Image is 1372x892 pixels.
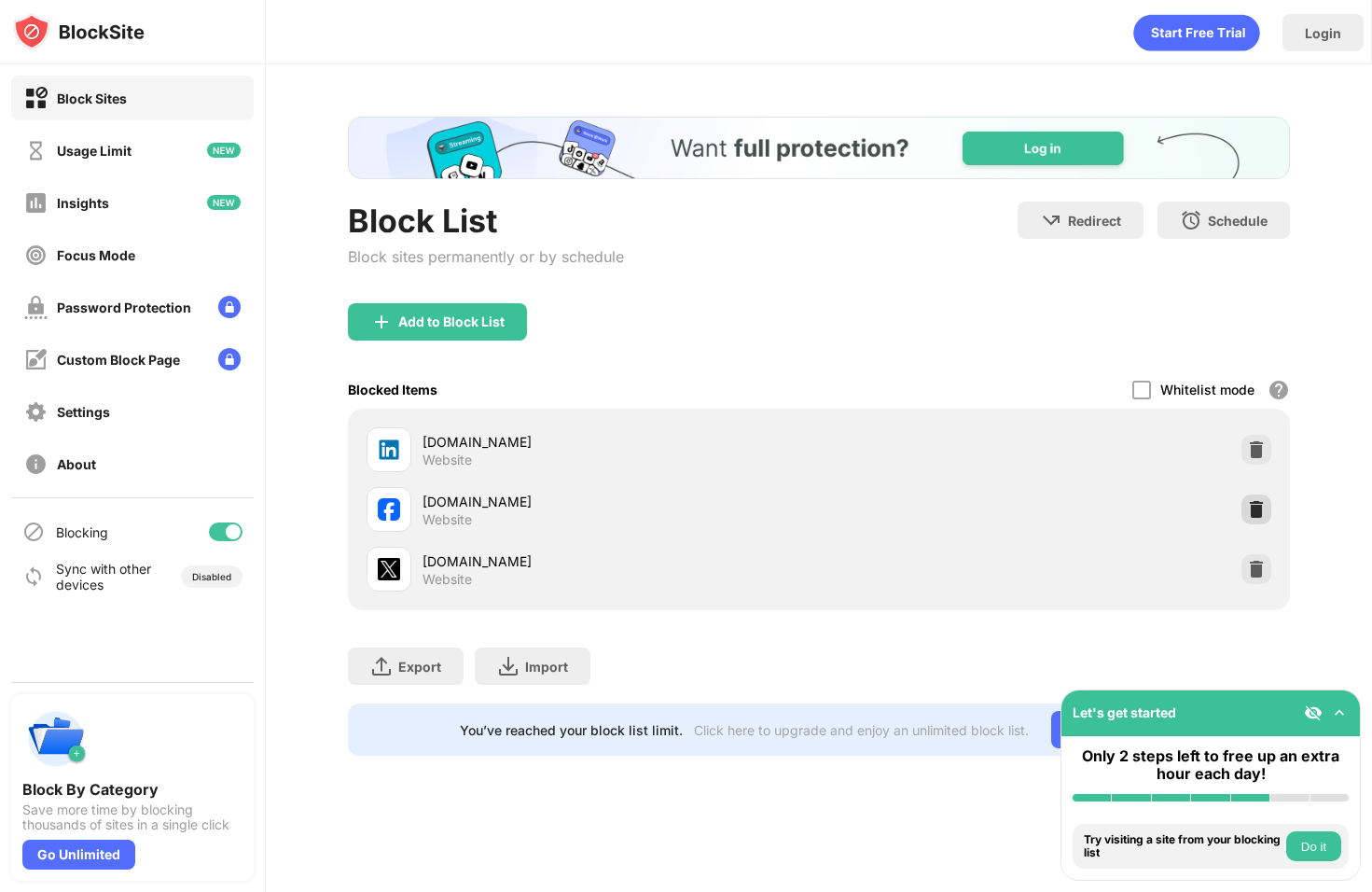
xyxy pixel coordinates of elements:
[423,432,819,452] div: [DOMAIN_NAME]
[460,722,683,738] div: You’ve reached your block list limit.
[57,456,96,472] div: About
[57,404,110,420] div: Settings
[24,400,48,424] img: settings-off.svg
[1304,704,1323,722] img: eye-not-visible.svg
[1208,213,1268,229] div: Schedule
[24,348,48,371] img: customize-block-page-off.svg
[1330,704,1349,722] img: omni-setup-toggle.svg
[24,244,48,267] img: focus-off.svg
[56,524,108,540] div: Blocking
[1305,25,1341,41] div: Login
[398,659,441,675] div: Export
[57,247,135,263] div: Focus Mode
[423,551,819,571] div: [DOMAIN_NAME]
[218,348,241,370] img: lock-menu.svg
[1051,711,1179,748] div: Go Unlimited
[348,117,1290,179] iframe: Banner
[1084,833,1282,860] div: Try visiting a site from your blocking list
[13,13,145,50] img: logo-blocksite.svg
[56,561,152,592] div: Sync with other devices
[24,296,48,319] img: password-protection-off.svg
[22,780,243,799] div: Block By Category
[22,802,243,832] div: Save more time by blocking thousands of sites in a single click
[207,195,241,210] img: new-icon.svg
[348,247,624,266] div: Block sites permanently or by schedule
[22,521,45,543] img: blocking-icon.svg
[22,840,135,870] div: Go Unlimited
[192,571,231,582] div: Disabled
[1073,704,1176,720] div: Let's get started
[378,558,400,580] img: favicons
[525,659,568,675] div: Import
[378,439,400,461] img: favicons
[207,143,241,158] img: new-icon.svg
[378,498,400,521] img: favicons
[57,352,180,368] div: Custom Block Page
[398,314,505,329] div: Add to Block List
[1068,213,1121,229] div: Redirect
[348,202,624,240] div: Block List
[423,571,472,588] div: Website
[1286,831,1341,861] button: Do it
[57,143,132,159] div: Usage Limit
[24,139,48,162] img: time-usage-off.svg
[57,300,191,315] div: Password Protection
[423,492,819,511] div: [DOMAIN_NAME]
[1073,747,1349,783] div: Only 2 steps left to free up an extra hour each day!
[1160,382,1254,397] div: Whitelist mode
[423,452,472,468] div: Website
[24,191,48,215] img: insights-off.svg
[24,453,48,476] img: about-off.svg
[57,195,109,211] div: Insights
[348,382,437,397] div: Blocked Items
[1133,14,1260,51] div: animation
[423,511,472,528] div: Website
[218,296,241,318] img: lock-menu.svg
[24,87,48,110] img: block-on.svg
[22,705,90,773] img: push-categories.svg
[57,91,127,106] div: Block Sites
[22,565,45,588] img: sync-icon.svg
[694,722,1029,738] div: Click here to upgrade and enjoy an unlimited block list.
